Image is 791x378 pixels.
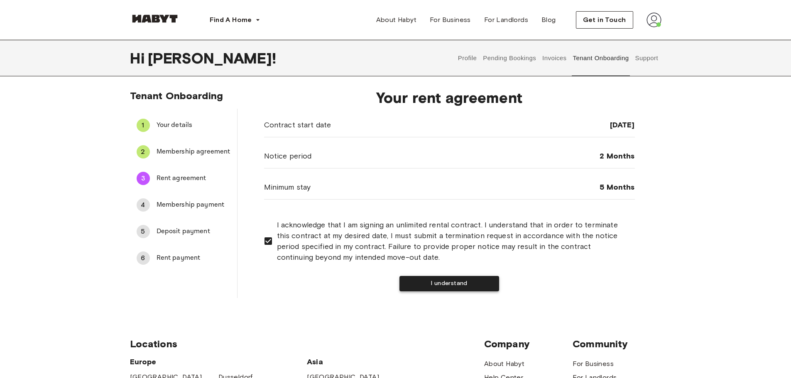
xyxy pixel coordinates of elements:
button: Profile [457,40,478,76]
img: Habyt [130,15,180,23]
button: Pending Bookings [482,40,537,76]
div: 6Rent payment [130,248,237,268]
span: For Landlords [484,15,528,25]
div: 1 [137,119,150,132]
span: Locations [130,338,484,350]
span: 5 Months [600,182,634,192]
span: Blog [541,15,556,25]
button: Find A Home [203,12,267,28]
span: Minimum stay [264,182,311,193]
div: 5 [137,225,150,238]
img: avatar [647,12,661,27]
span: Deposit payment [157,227,230,237]
div: 2Membership agreement [130,142,237,162]
span: Company [484,338,573,350]
span: Contract start date [264,119,331,130]
span: About Habyt [376,15,416,25]
span: Your details [157,120,230,130]
button: Invoices [541,40,568,76]
span: Rent payment [157,253,230,263]
a: For Business [573,359,614,369]
a: For Landlords [478,12,535,28]
span: Community [573,338,661,350]
span: Your rent agreement [264,89,635,106]
div: 5Deposit payment [130,222,237,241]
span: [PERSON_NAME] ! [148,49,276,67]
span: Notice period [264,151,312,161]
span: Asia [307,357,395,367]
span: [DATE] [610,120,635,130]
button: Tenant Onboarding [572,40,630,76]
button: I understand [399,276,499,291]
span: Membership payment [157,200,230,210]
div: 3 [137,172,150,185]
span: Hi [130,49,148,67]
span: Rent agreement [157,173,230,183]
div: user profile tabs [455,40,661,76]
a: About Habyt [484,359,524,369]
div: 6 [137,251,150,265]
span: 2 Months [600,151,634,161]
a: Blog [535,12,563,28]
button: Support [634,40,659,76]
div: 4Membership payment [130,195,237,215]
span: Membership agreement [157,147,230,157]
span: Find A Home [210,15,252,25]
div: 2 [137,145,150,159]
a: For Business [423,12,478,28]
div: 3Rent agreement [130,168,237,188]
button: Get in Touch [576,11,633,29]
span: Europe [130,357,307,367]
span: For Business [430,15,471,25]
div: 1Your details [130,115,237,135]
span: I acknowledge that I am signing an unlimited rental contract. I understand that in order to termi... [277,219,628,263]
a: About Habyt [370,12,423,28]
span: Get in Touch [583,15,626,25]
span: Tenant Onboarding [130,90,223,102]
div: 4 [137,198,150,212]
